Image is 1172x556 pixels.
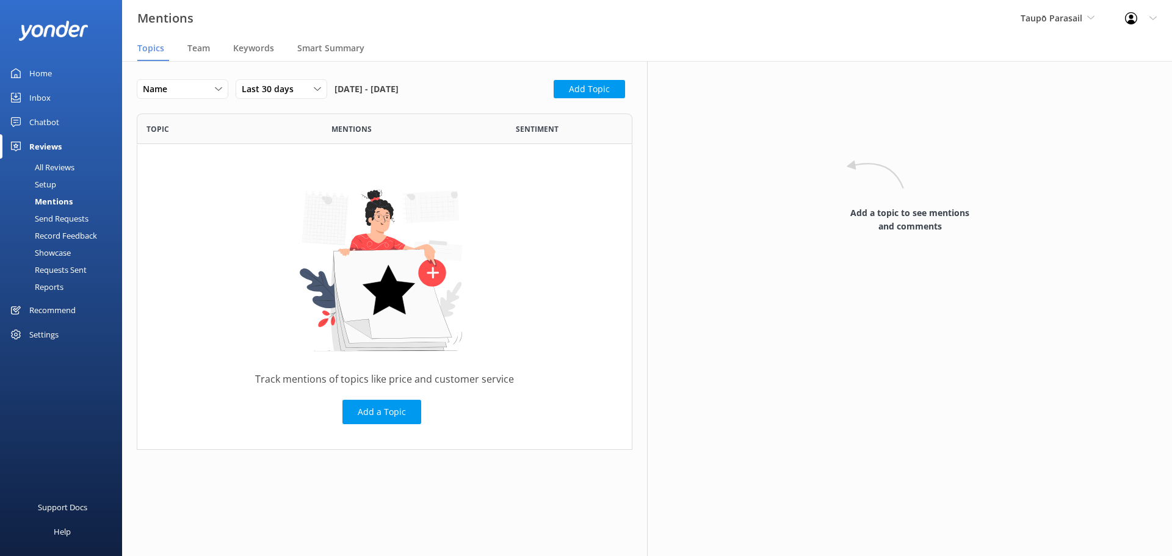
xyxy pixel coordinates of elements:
[137,144,632,449] div: grid
[7,210,89,227] div: Send Requests
[54,519,71,544] div: Help
[143,82,175,96] span: Name
[146,123,169,135] span: Topic
[7,193,122,210] a: Mentions
[18,21,89,41] img: yonder-white-logo.png
[137,9,194,28] h3: Mentions
[297,42,364,54] span: Smart Summary
[7,176,122,193] a: Setup
[7,227,122,244] a: Record Feedback
[242,82,301,96] span: Last 30 days
[29,61,52,85] div: Home
[29,322,59,347] div: Settings
[7,193,73,210] div: Mentions
[7,261,87,278] div: Requests Sent
[7,159,74,176] div: All Reviews
[29,134,62,159] div: Reviews
[7,261,122,278] a: Requests Sent
[7,278,63,295] div: Reports
[342,400,421,424] button: Add a Topic
[7,210,122,227] a: Send Requests
[38,495,87,519] div: Support Docs
[554,80,625,98] button: Add Topic
[7,244,71,261] div: Showcase
[29,110,59,134] div: Chatbot
[29,298,76,322] div: Recommend
[516,123,559,135] span: Sentiment
[7,159,122,176] a: All Reviews
[7,227,97,244] div: Record Feedback
[255,371,514,388] p: Track mentions of topics like price and customer service
[7,244,122,261] a: Showcase
[335,79,399,99] span: [DATE] - [DATE]
[7,176,56,193] div: Setup
[187,42,210,54] span: Team
[137,42,164,54] span: Topics
[7,278,122,295] a: Reports
[331,123,372,135] span: Mentions
[29,85,51,110] div: Inbox
[233,42,274,54] span: Keywords
[1021,12,1082,24] span: Taupō Parasail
